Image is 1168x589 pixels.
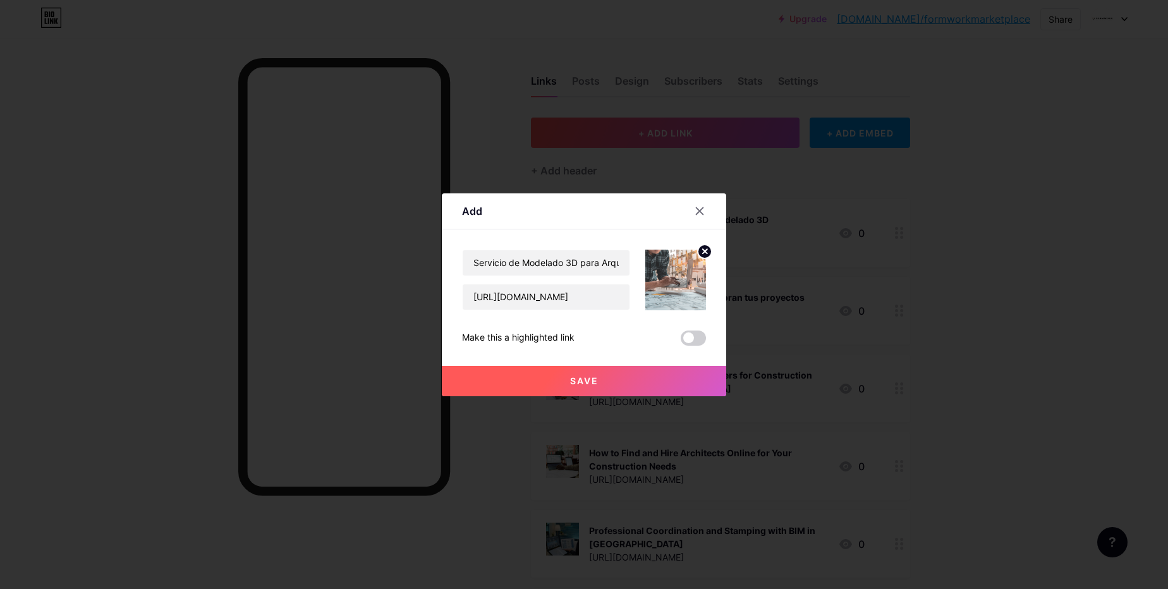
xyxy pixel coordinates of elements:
[463,284,630,310] input: URL
[570,375,599,386] span: Save
[462,331,575,346] div: Make this a highlighted link
[463,250,630,276] input: Title
[442,366,726,396] button: Save
[462,203,482,219] div: Add
[645,250,706,310] img: link_thumbnail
